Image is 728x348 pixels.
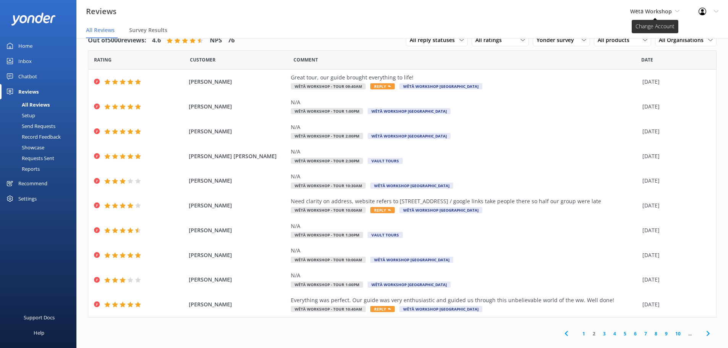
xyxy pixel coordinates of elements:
[291,207,366,213] span: Wētā Workshop - Tour 10:00am
[18,69,37,84] div: Chatbot
[5,153,54,163] div: Requests Sent
[370,207,395,213] span: Reply
[24,310,55,325] div: Support Docs
[475,36,506,44] span: All ratings
[152,36,161,45] h4: 4.6
[291,257,366,263] span: Wētā Workshop - Tour 10:00am
[630,8,672,15] span: Wētā Workshop
[599,330,610,337] a: 3
[18,38,32,53] div: Home
[579,330,589,337] a: 1
[5,110,35,121] div: Setup
[291,123,639,131] div: N/A
[368,108,451,114] span: Wētā Workshop [GEOGRAPHIC_DATA]
[86,26,115,34] span: All Reviews
[189,152,287,160] span: [PERSON_NAME] [PERSON_NAME]
[642,275,707,284] div: [DATE]
[291,73,639,82] div: Great tour, our guide brought everything to life!
[368,282,451,288] span: Wētā Workshop [GEOGRAPHIC_DATA]
[189,300,287,309] span: [PERSON_NAME]
[684,330,696,337] span: ...
[291,222,639,230] div: N/A
[642,152,707,160] div: [DATE]
[291,246,639,255] div: N/A
[291,108,363,114] span: Wētā Workshop - Tour 1:00pm
[34,325,44,340] div: Help
[370,306,395,312] span: Reply
[5,131,61,142] div: Record Feedback
[190,56,216,63] span: Date
[210,36,222,45] h4: NPS
[399,306,482,312] span: Wētā Workshop [GEOGRAPHIC_DATA]
[291,282,363,288] span: Wētā Workshop - Tour 1:00pm
[651,330,661,337] a: 8
[5,121,76,131] a: Send Requests
[291,83,366,89] span: Wētā Workshop - Tour 09:40am
[5,121,55,131] div: Send Requests
[370,83,395,89] span: Reply
[640,330,651,337] a: 7
[18,53,32,69] div: Inbox
[11,13,55,25] img: yonder-white-logo.png
[642,78,707,86] div: [DATE]
[5,163,76,174] a: Reports
[642,226,707,235] div: [DATE]
[18,176,47,191] div: Recommend
[610,330,620,337] a: 4
[5,142,44,153] div: Showcase
[661,330,671,337] a: 9
[589,330,599,337] a: 2
[291,183,366,189] span: Wētā Workshop - Tour 10:30am
[5,153,76,163] a: Requests Sent
[5,142,76,153] a: Showcase
[5,99,50,110] div: All Reviews
[189,102,287,111] span: [PERSON_NAME]
[659,36,708,44] span: All Organisations
[410,36,459,44] span: All reply statuses
[671,330,684,337] a: 10
[291,197,639,206] div: Need clarity on address, website refers to [STREET_ADDRESS] / google links take people there so h...
[189,78,287,86] span: [PERSON_NAME]
[291,306,366,312] span: Wētā Workshop - Tour 10:40am
[370,183,453,189] span: Wētā Workshop [GEOGRAPHIC_DATA]
[291,271,639,280] div: N/A
[642,201,707,210] div: [DATE]
[598,36,634,44] span: All products
[368,232,403,238] span: Vault Tours
[94,56,112,63] span: Date
[291,172,639,181] div: N/A
[641,56,653,63] span: Date
[630,330,640,337] a: 6
[537,36,579,44] span: Yonder survey
[5,131,76,142] a: Record Feedback
[189,201,287,210] span: [PERSON_NAME]
[18,191,37,206] div: Settings
[189,127,287,136] span: [PERSON_NAME]
[370,257,453,263] span: Wētā Workshop [GEOGRAPHIC_DATA]
[88,36,146,45] h4: Out of 5000 reviews:
[399,83,482,89] span: Wētā Workshop [GEOGRAPHIC_DATA]
[129,26,167,34] span: Survey Results
[5,110,76,121] a: Setup
[642,127,707,136] div: [DATE]
[291,147,639,156] div: N/A
[620,330,630,337] a: 5
[642,102,707,111] div: [DATE]
[642,300,707,309] div: [DATE]
[189,176,287,185] span: [PERSON_NAME]
[368,133,451,139] span: Wētā Workshop [GEOGRAPHIC_DATA]
[18,84,39,99] div: Reviews
[189,251,287,259] span: [PERSON_NAME]
[291,296,639,304] div: Everything was perfect. Our guide was very enthusiastic and guided us through this unbelievable w...
[189,275,287,284] span: [PERSON_NAME]
[5,163,40,174] div: Reports
[642,176,707,185] div: [DATE]
[291,232,363,238] span: Wētā Workshop - Tour 1:30pm
[189,226,287,235] span: [PERSON_NAME]
[368,158,403,164] span: Vault Tours
[399,207,482,213] span: Wētā Workshop [GEOGRAPHIC_DATA]
[293,56,318,63] span: Question
[5,99,76,110] a: All Reviews
[291,158,363,164] span: Wētā Workshop - Tour 2:30pm
[86,5,117,18] h3: Reviews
